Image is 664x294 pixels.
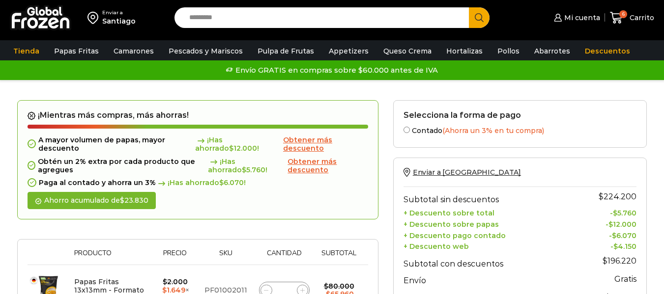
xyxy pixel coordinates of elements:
[562,13,600,23] span: Mi cuenta
[315,249,363,265] th: Subtotal
[219,178,244,187] bdi: 6.070
[120,196,124,205] span: $
[612,231,616,240] span: $
[28,110,368,120] h2: ¡Mientras más compras, más ahorras!
[610,6,654,29] a: 6 Carrito
[163,277,188,286] bdi: 2.000
[580,42,635,60] a: Descuentos
[49,42,104,60] a: Papas Fritas
[583,207,636,218] td: -
[28,179,368,187] div: Paga al contado y ahorra un 3%
[529,42,575,60] a: Abarrotes
[608,220,613,229] span: $
[404,217,583,229] th: + Descuento sobre papas
[603,256,636,266] bdi: 196.220
[288,157,337,174] span: Obtener más descuento
[156,179,246,187] span: ¡Has ahorrado !
[583,240,636,251] td: -
[404,168,521,177] a: Enviar a [GEOGRAPHIC_DATA]
[153,249,198,265] th: Precio
[619,10,627,18] span: 6
[120,196,148,205] bdi: 23.830
[242,165,246,174] span: $
[441,42,488,60] a: Hortalizas
[28,192,156,209] div: Ahorro acumulado de
[288,158,368,174] a: Obtener más descuento
[404,229,583,240] th: + Descuento pago contado
[404,271,583,288] th: Envío
[283,135,332,153] span: Obtener más descuento
[195,136,281,153] span: ¡Has ahorrado !
[613,242,618,251] span: $
[229,144,233,153] span: $
[442,126,544,135] span: (Ahorra un 3% en tu compra)
[87,9,102,26] img: address-field-icon.svg
[254,249,315,265] th: Cantidad
[492,42,524,60] a: Pollos
[164,42,248,60] a: Pescados y Mariscos
[614,274,636,284] strong: Gratis
[583,229,636,240] td: -
[603,256,607,266] span: $
[229,144,257,153] bdi: 12.000
[242,165,265,174] bdi: 5.760
[469,7,490,28] button: Search button
[324,42,374,60] a: Appetizers
[324,282,328,291] span: $
[378,42,436,60] a: Queso Crema
[28,158,368,174] div: Obtén un 2% extra por cada producto que agregues
[613,209,636,217] bdi: 5.760
[324,282,354,291] bdi: 80.000
[613,242,636,251] bdi: 4.150
[608,220,636,229] bdi: 12.000
[253,42,319,60] a: Pulpa de Frutas
[583,217,636,229] td: -
[404,207,583,218] th: + Descuento sobre total
[551,8,600,27] a: Mi cuenta
[613,209,617,217] span: $
[208,158,286,174] span: ¡Has ahorrado !
[627,13,654,23] span: Carrito
[599,192,604,201] span: $
[404,110,636,120] h2: Selecciona la forma de pago
[28,136,368,153] div: A mayor volumen de papas, mayor descuento
[69,249,153,265] th: Producto
[404,240,583,251] th: + Descuento web
[219,178,224,187] span: $
[102,16,136,26] div: Santiago
[404,127,410,133] input: Contado(Ahorra un 3% en tu compra)
[283,136,368,153] a: Obtener más descuento
[109,42,159,60] a: Camarones
[163,277,167,286] span: $
[102,9,136,16] div: Enviar a
[404,187,583,207] th: Subtotal sin descuentos
[404,125,636,135] label: Contado
[8,42,44,60] a: Tienda
[413,168,521,177] span: Enviar a [GEOGRAPHIC_DATA]
[198,249,254,265] th: Sku
[612,231,636,240] bdi: 6.070
[404,251,583,271] th: Subtotal con descuentos
[599,192,636,201] bdi: 224.200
